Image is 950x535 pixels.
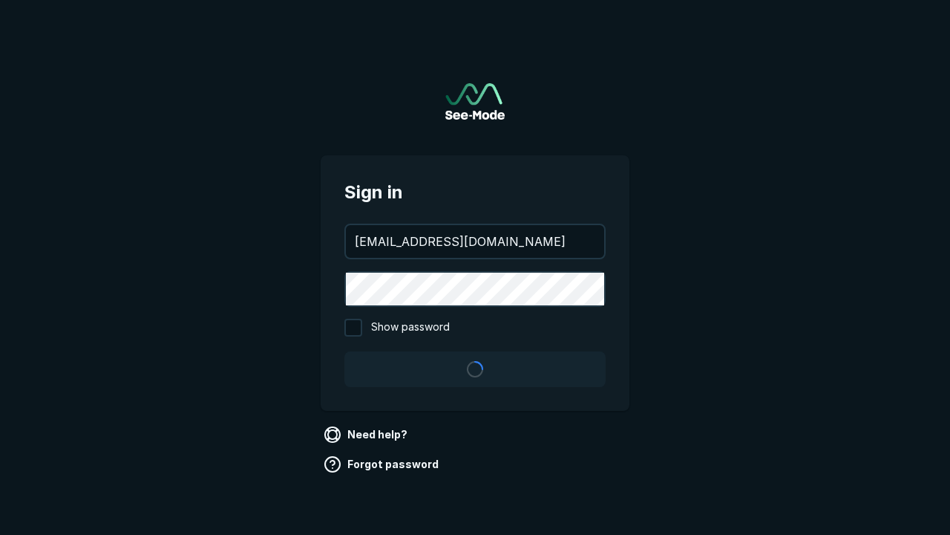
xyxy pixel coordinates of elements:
span: Show password [371,319,450,337]
a: Forgot password [321,453,445,476]
a: Go to sign in [445,83,505,120]
a: Need help? [321,423,413,447]
span: Sign in [344,179,606,206]
img: See-Mode Logo [445,83,505,120]
input: your@email.com [346,225,604,258]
